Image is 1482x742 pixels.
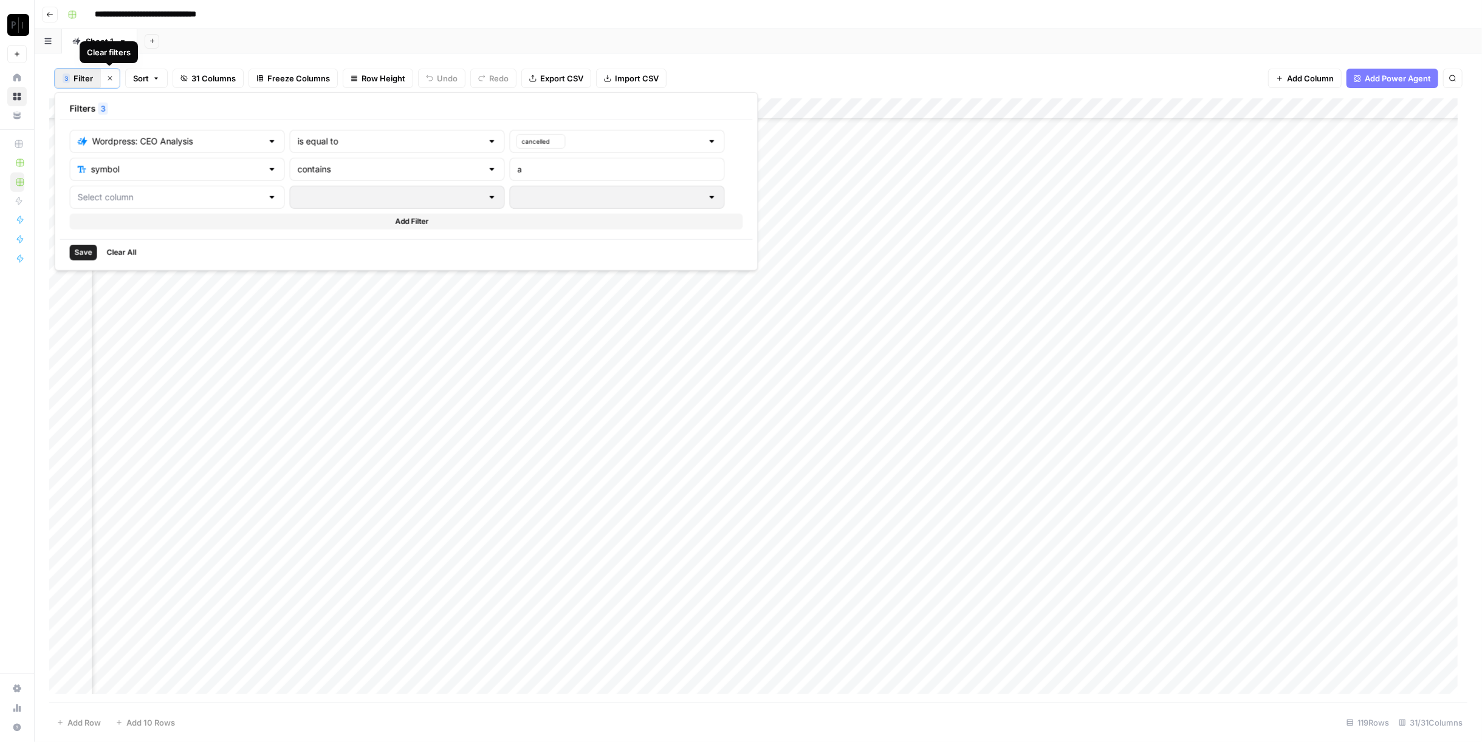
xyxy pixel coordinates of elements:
[70,245,97,260] button: Save
[173,69,244,88] button: 31 Columns
[343,69,413,88] button: Row Height
[107,247,137,258] span: Clear All
[489,72,509,84] span: Redo
[437,72,458,84] span: Undo
[7,698,27,718] a: Usage
[7,10,27,40] button: Workspace: Paragon (Prod)
[78,191,262,203] input: Select column
[64,73,68,83] span: 3
[98,103,108,115] div: 3
[395,216,428,227] span: Add Filter
[67,716,101,729] span: Add Row
[191,72,236,84] span: 31 Columns
[49,713,108,732] button: Add Row
[7,68,27,87] a: Home
[1394,713,1467,732] div: 31/31 Columns
[126,716,175,729] span: Add 10 Rows
[418,69,465,88] button: Undo
[7,718,27,737] button: Help + Support
[1346,69,1438,88] button: Add Power Agent
[7,87,27,106] a: Browse
[7,14,29,36] img: Paragon (Prod) Logo
[133,72,149,84] span: Sort
[249,69,338,88] button: Freeze Columns
[298,135,482,148] input: is equal to
[615,72,659,84] span: Import CSV
[60,98,753,120] div: Filters
[516,134,566,149] button: cancelled
[63,73,70,83] div: 3
[86,35,114,47] div: Sheet 1
[1268,69,1342,88] button: Add Column
[108,713,182,732] button: Add 10 Rows
[62,29,137,53] a: Sheet 1
[298,163,482,175] input: contains
[101,103,106,115] span: 3
[7,106,27,125] a: Your Data
[7,679,27,698] a: Settings
[522,137,550,146] span: cancelled
[92,135,262,148] input: Wordpress: CEO Analysis
[91,163,262,175] input: symbol
[470,69,516,88] button: Redo
[55,92,758,271] div: 3Filter
[362,72,405,84] span: Row Height
[540,72,583,84] span: Export CSV
[55,69,100,88] button: 3Filter
[70,214,743,230] button: Add Filter
[1365,72,1431,84] span: Add Power Agent
[596,69,667,88] button: Import CSV
[74,72,93,84] span: Filter
[75,247,92,258] span: Save
[1287,72,1334,84] span: Add Column
[102,245,142,260] button: Clear All
[1342,713,1394,732] div: 119 Rows
[267,72,330,84] span: Freeze Columns
[125,69,168,88] button: Sort
[521,69,591,88] button: Export CSV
